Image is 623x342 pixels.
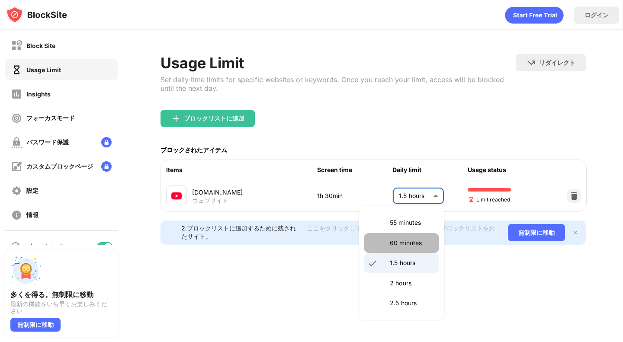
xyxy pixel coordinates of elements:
[390,319,434,328] p: 3 hours
[390,298,434,308] p: 2.5 hours
[390,238,434,248] p: 60 minutes
[390,258,434,268] p: 1.5 hours
[390,278,434,288] p: 2 hours
[390,218,434,227] p: 55 minutes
